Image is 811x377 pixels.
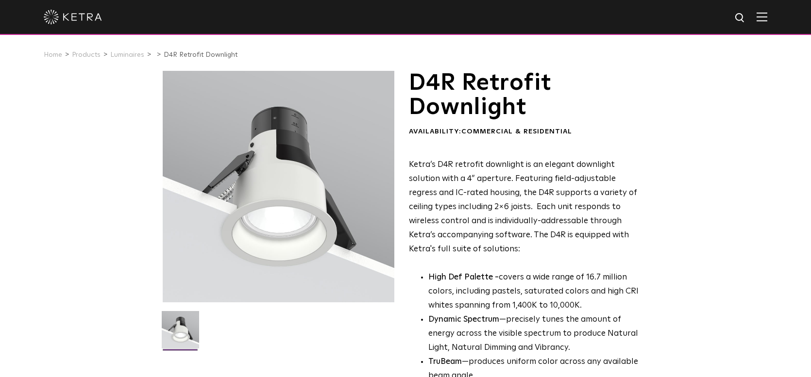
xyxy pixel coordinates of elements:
[44,51,62,58] a: Home
[757,12,767,21] img: Hamburger%20Nav.svg
[162,311,199,356] img: D4R Retrofit Downlight
[110,51,144,58] a: Luminaires
[428,358,462,366] strong: TruBeam
[461,128,572,135] span: Commercial & Residential
[164,51,237,58] a: D4R Retrofit Downlight
[44,10,102,24] img: ketra-logo-2019-white
[72,51,101,58] a: Products
[734,12,746,24] img: search icon
[409,71,645,120] h1: D4R Retrofit Downlight
[409,158,645,256] p: Ketra’s D4R retrofit downlight is an elegant downlight solution with a 4” aperture. Featuring fie...
[409,127,645,137] div: Availability:
[428,313,645,355] li: —precisely tunes the amount of energy across the visible spectrum to produce Natural Light, Natur...
[428,315,499,324] strong: Dynamic Spectrum
[428,273,499,281] strong: High Def Palette -
[428,271,645,313] p: covers a wide range of 16.7 million colors, including pastels, saturated colors and high CRI whit...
